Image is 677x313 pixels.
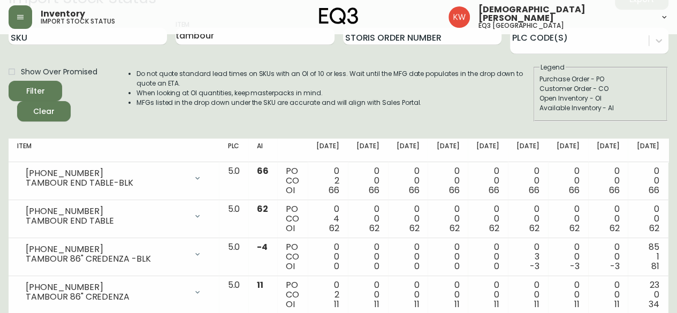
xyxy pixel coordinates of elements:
div: 0 0 [597,204,620,233]
h5: import stock status [41,18,115,25]
div: PO CO [286,166,299,195]
span: 62 [569,222,580,234]
span: 11 [494,298,499,310]
div: PO CO [286,280,299,309]
img: f33162b67396b0982c40ce2a87247151 [448,6,470,28]
div: TAMBOUR END TABLE-BLK [26,178,187,188]
div: 0 0 [397,204,420,233]
div: 0 4 [316,204,339,233]
span: OI [286,222,295,234]
legend: Legend [539,63,566,72]
span: 0 [454,260,459,272]
div: PO CO [286,204,299,233]
span: [DEMOGRAPHIC_DATA][PERSON_NAME] [478,5,651,22]
span: 66 [529,184,539,196]
span: Inventory [41,10,85,18]
th: [DATE] [468,139,508,162]
div: TAMBOUR END TABLE [26,216,187,226]
td: 5.0 [219,162,248,200]
div: 0 0 [356,166,379,195]
div: TAMBOUR 86" CREDENZA -BLK [26,254,187,264]
div: 0 0 [636,166,659,195]
span: OI [286,184,295,196]
span: 62 [409,222,420,234]
span: 0 [374,260,379,272]
div: 0 0 [397,166,420,195]
span: 66 [649,184,659,196]
div: 0 2 [316,280,339,309]
span: 11 [534,298,539,310]
td: 5.0 [219,238,248,276]
span: 11 [257,279,263,291]
th: [DATE] [428,139,468,162]
span: 0 [334,260,339,272]
h5: eq3 [GEOGRAPHIC_DATA] [478,22,564,29]
span: 66 [489,184,499,196]
div: 0 0 [476,242,499,271]
span: -3 [570,260,580,272]
div: PO CO [286,242,299,271]
div: 0 0 [356,204,379,233]
span: Clear [26,105,62,118]
div: 0 0 [436,204,459,233]
div: [PHONE_NUMBER]TAMBOUR END TABLE [17,204,210,228]
span: 11 [414,298,420,310]
div: 0 0 [597,166,620,195]
div: 0 0 [436,280,459,309]
div: 0 0 [516,280,539,309]
span: OI [286,298,295,310]
div: 0 0 [557,242,580,271]
span: OI [286,260,295,272]
span: 11 [334,298,339,310]
th: Item [9,139,219,162]
th: [DATE] [508,139,548,162]
th: [DATE] [348,139,388,162]
span: -3 [530,260,539,272]
div: 0 0 [436,166,459,195]
span: 66 [608,184,619,196]
span: 11 [454,298,459,310]
span: 66 [257,165,269,177]
div: [PHONE_NUMBER] [26,245,187,254]
th: AI [248,139,277,162]
div: 0 0 [356,242,379,271]
div: 0 0 [356,280,379,309]
span: 66 [329,184,339,196]
span: 62 [529,222,539,234]
div: 0 0 [436,242,459,271]
th: [DATE] [628,139,668,162]
span: 62 [257,203,268,215]
div: [PHONE_NUMBER] [26,283,187,292]
span: 11 [614,298,619,310]
div: Customer Order - CO [539,84,661,94]
div: TAMBOUR 86" CREDENZA [26,292,187,302]
span: 62 [369,222,379,234]
img: logo [319,7,359,25]
th: [DATE] [388,139,428,162]
span: 0 [414,260,420,272]
div: 85 1 [636,242,659,271]
div: 0 0 [397,280,420,309]
span: 66 [409,184,420,196]
div: 0 0 [476,204,499,233]
div: 0 0 [557,204,580,233]
div: Open Inventory - OI [539,94,661,103]
div: 0 0 [636,204,659,233]
div: [PHONE_NUMBER] [26,169,187,178]
div: 0 0 [316,242,339,271]
li: Do not quote standard lead times on SKUs with an OI of 10 or less. Wait until the MFG date popula... [136,69,533,88]
th: [DATE] [588,139,628,162]
span: 62 [489,222,499,234]
div: 0 0 [557,280,580,309]
span: 62 [649,222,659,234]
th: [DATE] [308,139,348,162]
div: [PHONE_NUMBER] [26,207,187,216]
div: [PHONE_NUMBER]TAMBOUR END TABLE-BLK [17,166,210,190]
div: 0 0 [516,166,539,195]
div: 23 0 [636,280,659,309]
span: 11 [574,298,580,310]
div: 0 2 [316,166,339,195]
td: 5.0 [219,200,248,238]
div: 0 0 [516,204,539,233]
div: Purchase Order - PO [539,74,661,84]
